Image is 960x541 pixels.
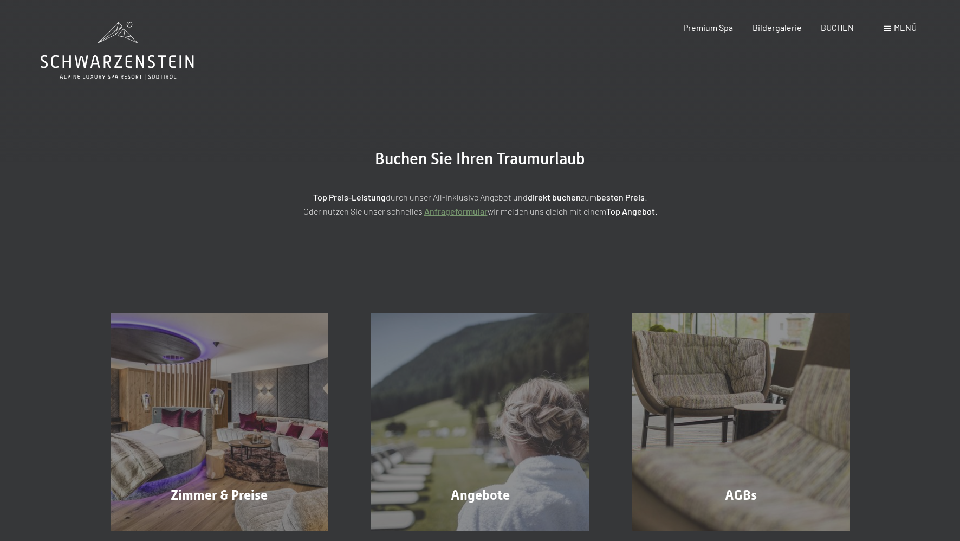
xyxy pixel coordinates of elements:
a: Buchung Angebote [349,313,611,531]
strong: direkt buchen [528,192,581,202]
a: Premium Spa [683,22,733,33]
span: Angebote [451,487,510,503]
a: Bildergalerie [753,22,802,33]
a: BUCHEN [821,22,854,33]
a: Anfrageformular [424,206,488,216]
strong: Top Preis-Leistung [313,192,386,202]
span: Menü [894,22,917,33]
a: Buchung AGBs [611,313,872,531]
span: AGBs [725,487,757,503]
a: Buchung Zimmer & Preise [89,313,350,531]
span: Buchen Sie Ihren Traumurlaub [375,149,585,168]
strong: besten Preis [596,192,645,202]
span: Zimmer & Preise [171,487,268,503]
strong: Top Angebot. [606,206,657,216]
p: durch unser All-inklusive Angebot und zum ! Oder nutzen Sie unser schnelles wir melden uns gleich... [209,190,751,218]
